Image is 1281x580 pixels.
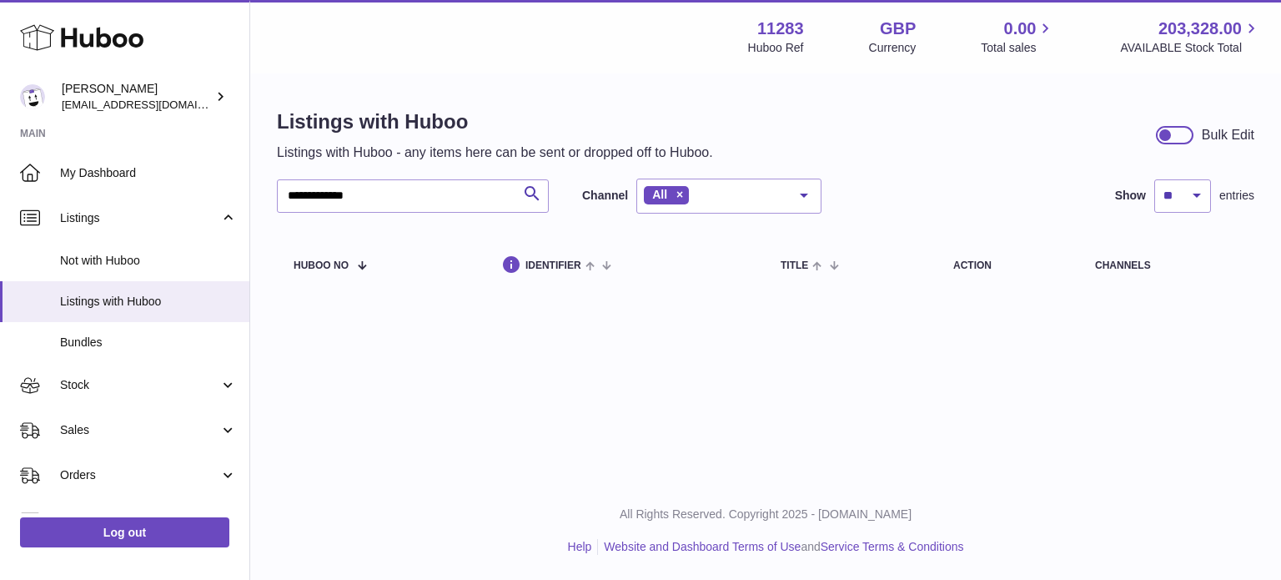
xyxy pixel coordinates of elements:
[60,377,219,393] span: Stock
[60,294,237,310] span: Listings with Huboo
[60,512,237,528] span: Usage
[1219,188,1254,204] span: entries
[60,253,237,269] span: Not with Huboo
[1120,40,1261,56] span: AVAILABLE Stock Total
[60,467,219,483] span: Orders
[1095,260,1238,271] div: channels
[294,260,349,271] span: Huboo no
[525,260,581,271] span: identifier
[652,188,667,201] span: All
[62,98,245,111] span: [EMAIL_ADDRESS][DOMAIN_NAME]
[1120,18,1261,56] a: 203,328.00 AVAILABLE Stock Total
[60,335,237,351] span: Bundles
[1115,188,1146,204] label: Show
[62,81,212,113] div: [PERSON_NAME]
[1004,18,1037,40] span: 0.00
[781,260,808,271] span: title
[880,18,916,40] strong: GBP
[953,260,1062,271] div: action
[1158,18,1242,40] span: 203,328.00
[604,540,801,553] a: Website and Dashboard Terms of Use
[748,40,804,56] div: Huboo Ref
[264,507,1268,522] p: All Rights Reserved. Copyright 2025 - [DOMAIN_NAME]
[20,517,229,547] a: Log out
[60,422,219,438] span: Sales
[582,188,628,204] label: Channel
[598,539,963,555] li: and
[277,108,713,135] h1: Listings with Huboo
[869,40,917,56] div: Currency
[757,18,804,40] strong: 11283
[568,540,592,553] a: Help
[1202,126,1254,144] div: Bulk Edit
[981,18,1055,56] a: 0.00 Total sales
[20,84,45,109] img: internalAdmin-11283@internal.huboo.com
[277,144,713,162] p: Listings with Huboo - any items here can be sent or dropped off to Huboo.
[981,40,1055,56] span: Total sales
[821,540,964,553] a: Service Terms & Conditions
[60,165,237,181] span: My Dashboard
[60,210,219,226] span: Listings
